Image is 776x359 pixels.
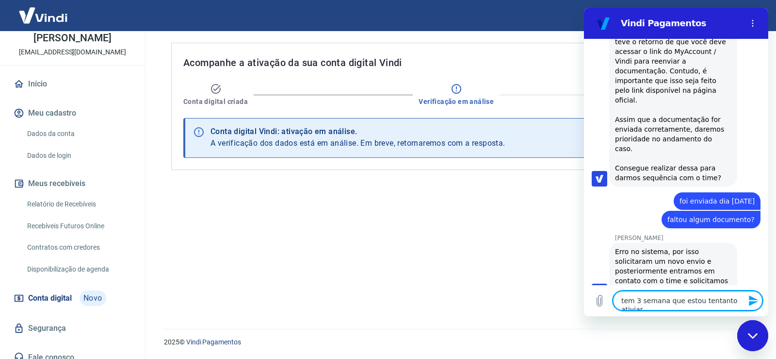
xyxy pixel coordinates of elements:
[584,8,768,316] iframe: Janela de mensagens
[12,0,75,30] img: Vindi
[419,97,494,106] span: Verificação em análise
[23,146,133,166] a: Dados de login
[183,55,402,70] span: Acompanhe a ativação da sua conta digital Vindi
[80,291,106,306] span: Novo
[210,138,505,148] span: A verificação dos dados está em análise. Em breve, retornaremos com a resposta.
[12,173,133,194] button: Meus recebíveis
[210,126,505,137] div: Conta digital Vindi: ativação em análise.
[186,338,241,346] a: Vindi Pagamentos
[23,124,133,144] a: Dados da conta
[12,73,133,95] a: Início
[12,103,133,124] button: Meu cadastro
[23,259,133,279] a: Disponibilização de agenda
[729,7,764,25] button: Sair
[33,33,111,43] p: [PERSON_NAME]
[164,337,753,347] p: 2025 ©
[23,238,133,257] a: Contratos com credores
[28,291,72,305] span: Conta digital
[23,216,133,236] a: Recebíveis Futuros Online
[183,97,248,106] span: Conta digital criada
[19,47,126,57] p: [EMAIL_ADDRESS][DOMAIN_NAME]
[12,287,133,310] a: Conta digitalNovo
[12,318,133,339] a: Segurança
[737,320,768,351] iframe: Botão para abrir a janela de mensagens, conversa em andamento
[23,194,133,214] a: Relatório de Recebíveis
